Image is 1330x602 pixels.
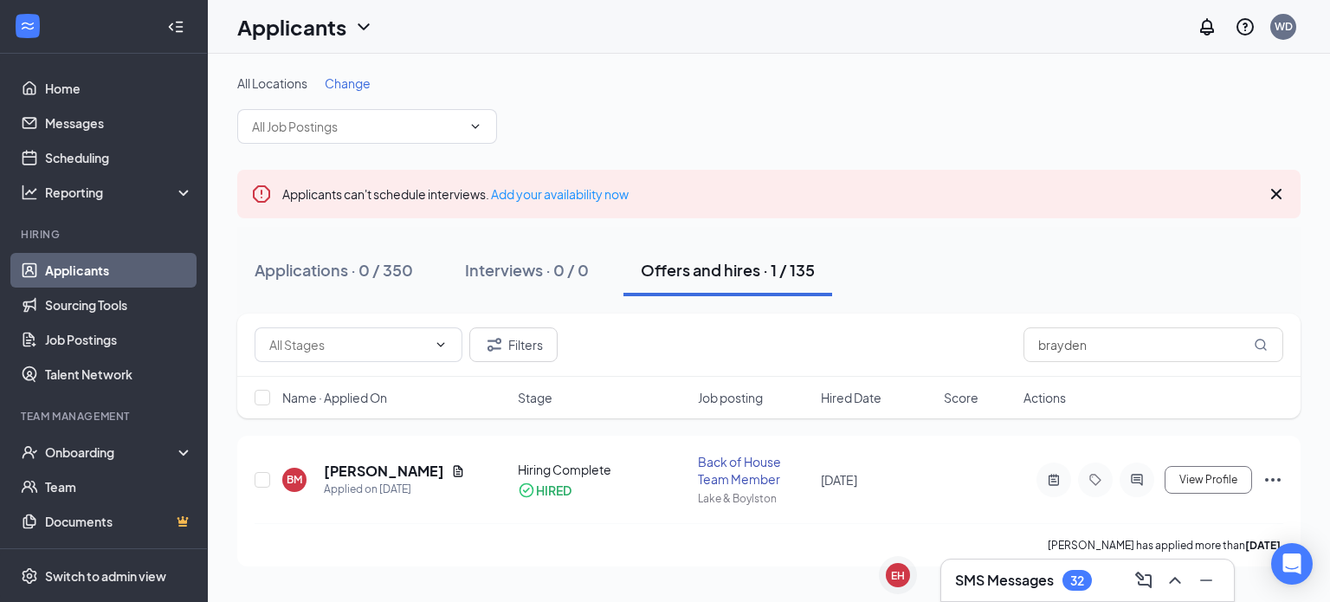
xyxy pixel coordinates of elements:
[353,16,374,37] svg: ChevronDown
[484,334,505,355] svg: Filter
[451,464,465,478] svg: Document
[821,389,881,406] span: Hired Date
[465,259,589,281] div: Interviews · 0 / 0
[1043,473,1064,487] svg: ActiveNote
[434,338,448,352] svg: ChevronDown
[955,571,1054,590] h3: SMS Messages
[1179,474,1237,486] span: View Profile
[45,504,193,539] a: DocumentsCrown
[1023,389,1066,406] span: Actions
[469,327,558,362] button: Filter Filters
[1197,16,1217,37] svg: Notifications
[698,453,810,488] div: Back of House Team Member
[255,259,413,281] div: Applications · 0 / 350
[269,335,427,354] input: All Stages
[1085,473,1106,487] svg: Tag
[19,17,36,35] svg: WorkstreamLogo
[21,443,38,461] svg: UserCheck
[45,253,193,288] a: Applicants
[1254,338,1268,352] svg: MagnifyingGlass
[325,75,371,91] span: Change
[324,481,465,498] div: Applied on [DATE]
[252,117,462,136] input: All Job Postings
[21,227,190,242] div: Hiring
[1192,566,1220,594] button: Minimize
[1262,469,1283,490] svg: Ellipses
[45,567,166,585] div: Switch to admin view
[518,389,552,406] span: Stage
[45,357,193,392] a: Talent Network
[1266,184,1287,204] svg: Cross
[821,472,857,488] span: [DATE]
[698,491,810,506] div: Lake & Boylston
[45,106,193,140] a: Messages
[468,120,482,133] svg: ChevronDown
[1165,570,1185,591] svg: ChevronUp
[1196,570,1217,591] svg: Minimize
[1023,327,1283,362] input: Search in offers and hires
[518,461,687,478] div: Hiring Complete
[641,259,815,281] div: Offers and hires · 1 / 135
[1165,466,1252,494] button: View Profile
[21,567,38,585] svg: Settings
[491,186,629,202] a: Add your availability now
[45,71,193,106] a: Home
[45,140,193,175] a: Scheduling
[45,184,194,201] div: Reporting
[1245,539,1281,552] b: [DATE]
[45,469,193,504] a: Team
[21,409,190,424] div: Team Management
[1235,16,1256,37] svg: QuestionInfo
[237,12,346,42] h1: Applicants
[282,389,387,406] span: Name · Applied On
[536,482,571,499] div: HIRED
[944,389,978,406] span: Score
[282,186,629,202] span: Applicants can't schedule interviews.
[1048,538,1283,553] p: [PERSON_NAME] has applied more than .
[45,539,193,573] a: SurveysCrown
[167,18,184,36] svg: Collapse
[1133,570,1154,591] svg: ComposeMessage
[1070,573,1084,588] div: 32
[324,462,444,481] h5: [PERSON_NAME]
[45,443,178,461] div: Onboarding
[237,75,307,91] span: All Locations
[251,184,272,204] svg: Error
[1161,566,1189,594] button: ChevronUp
[1127,473,1147,487] svg: ActiveChat
[518,482,535,499] svg: CheckmarkCircle
[1271,543,1313,585] div: Open Intercom Messenger
[21,184,38,201] svg: Analysis
[891,568,905,583] div: EH
[45,288,193,322] a: Sourcing Tools
[1130,566,1158,594] button: ComposeMessage
[1275,19,1293,34] div: WD
[698,389,763,406] span: Job posting
[45,322,193,357] a: Job Postings
[287,472,302,487] div: BM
